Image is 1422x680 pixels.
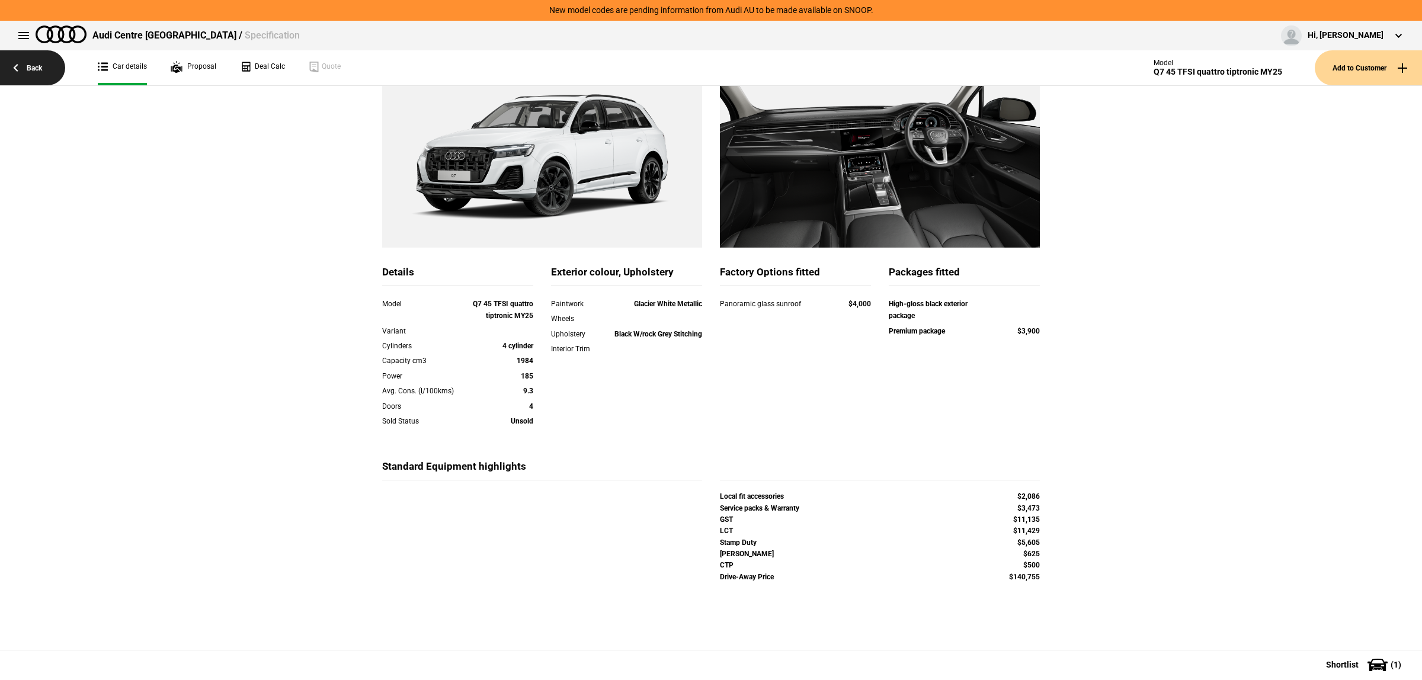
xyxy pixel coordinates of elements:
strong: Drive-Away Price [720,573,774,581]
strong: $500 [1023,561,1040,569]
strong: [PERSON_NAME] [720,550,774,558]
strong: CTP [720,561,734,569]
div: Power [382,370,473,382]
strong: 185 [521,372,533,380]
div: Capacity cm3 [382,355,473,367]
div: Details [382,265,533,286]
span: Specification [245,30,300,41]
div: Audi Centre [GEOGRAPHIC_DATA] / [92,29,300,42]
strong: Black W/rock Grey Stitching [614,330,702,338]
strong: $11,135 [1013,515,1040,524]
strong: Local fit accessories [720,492,784,501]
button: Add to Customer [1315,50,1422,85]
a: Car details [98,50,147,85]
strong: 9.3 [523,387,533,395]
strong: Premium package [889,327,945,335]
div: Model [382,298,473,310]
strong: $140,755 [1009,573,1040,581]
div: Packages fitted [889,265,1040,286]
strong: Service packs & Warranty [720,504,799,512]
strong: $625 [1023,550,1040,558]
strong: Glacier White Metallic [634,300,702,308]
strong: GST [720,515,733,524]
strong: $4,000 [848,300,871,308]
strong: Q7 45 TFSI quattro tiptronic MY25 [473,300,533,320]
div: Interior Trim [551,343,611,355]
div: Exterior colour, Upholstery [551,265,702,286]
strong: $11,429 [1013,527,1040,535]
strong: Unsold [511,417,533,425]
img: audi.png [36,25,87,43]
div: Avg. Cons. (l/100kms) [382,385,473,397]
strong: LCT [720,527,733,535]
strong: 4 cylinder [502,342,533,350]
strong: High-gloss black exterior package [889,300,968,320]
div: Paintwork [551,298,611,310]
a: Deal Calc [240,50,285,85]
strong: $5,605 [1017,538,1040,547]
div: Factory Options fitted [720,265,871,286]
div: Sold Status [382,415,473,427]
div: Wheels [551,313,611,325]
div: Cylinders [382,340,473,352]
strong: $2,086 [1017,492,1040,501]
strong: 4 [529,402,533,410]
strong: Stamp Duty [720,538,757,547]
strong: $3,473 [1017,504,1040,512]
a: Proposal [171,50,216,85]
span: ( 1 ) [1391,660,1401,669]
div: Upholstery [551,328,611,340]
div: Standard Equipment highlights [382,460,702,480]
div: Hi, [PERSON_NAME] [1308,30,1383,41]
span: Shortlist [1326,660,1359,669]
div: Variant [382,325,473,337]
div: Q7 45 TFSI quattro tiptronic MY25 [1154,67,1282,77]
div: Doors [382,400,473,412]
div: Model [1154,59,1282,67]
button: Shortlist(1) [1308,650,1422,679]
strong: $3,900 [1017,327,1040,335]
div: Panoramic glass sunroof [720,298,826,310]
strong: 1984 [517,357,533,365]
